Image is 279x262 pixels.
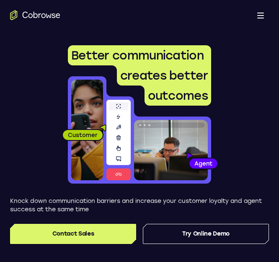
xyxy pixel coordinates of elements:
a: Go to the home page [10,10,60,20]
img: A customer holding their phone [71,80,103,180]
span: Better communication [71,48,204,62]
a: Contact Sales [10,224,136,244]
p: Knock down communication barriers and increase your customer loyalty and agent success at the sam... [10,197,269,214]
img: A series of tools used in co-browsing sessions [106,100,131,180]
img: A customer support agent talking on the phone [134,120,208,180]
span: creates better [120,68,208,83]
a: Try Online Demo [143,224,269,244]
